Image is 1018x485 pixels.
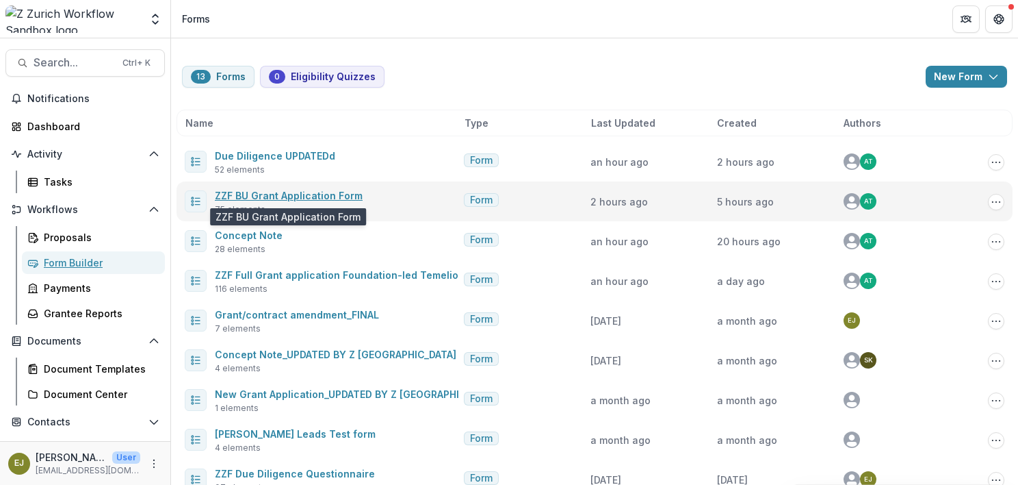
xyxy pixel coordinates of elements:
span: 0 [274,72,280,82]
button: Partners [952,5,980,33]
a: Grant/contract amendment_FINAL [215,309,379,321]
svg: avatar [844,392,860,408]
span: Last Updated [591,116,655,130]
span: a month ago [717,355,777,366]
svg: avatar [844,352,860,369]
span: Form [470,314,493,325]
button: New Form [926,66,1007,88]
span: 1 elements [215,402,259,414]
a: Dashboard [5,115,165,138]
button: Options [988,313,1004,329]
a: [PERSON_NAME] Leads Test form [215,428,376,440]
span: Form [470,473,493,484]
span: a month ago [717,315,777,327]
button: More [146,456,162,472]
a: Concept Note [215,229,283,241]
span: 2 hours ago [590,196,648,208]
button: Options [988,273,1004,290]
div: Tasks [44,175,154,189]
div: Forms [182,12,210,26]
button: Get Help [985,5,1013,33]
span: 13 [196,72,205,82]
div: Ctrl + K [120,55,153,71]
a: Form Builder [22,251,165,274]
div: Anna Test [864,238,873,245]
div: Document Templates [44,362,154,376]
span: 20 hours ago [717,236,781,247]
a: Tasks [22,171,165,193]
span: 2 hours ago [717,156,774,168]
span: 4 elements [215,442,261,454]
div: Anna Test [864,198,873,205]
p: [EMAIL_ADDRESS][DOMAIN_NAME] [36,464,140,477]
div: Grantee Reports [44,306,154,321]
a: Proposals [22,226,165,249]
a: ZZF BU Grant Application Form [215,190,363,201]
button: Options [988,393,1004,409]
svg: avatar [844,273,860,289]
span: Form [470,393,493,405]
span: Form [470,433,493,445]
span: an hour ago [590,236,649,247]
button: Options [988,194,1004,210]
button: Options [988,353,1004,369]
a: Document Templates [22,358,165,380]
a: Grantee Reports [22,302,165,325]
div: Sofyen Khalfaoui [864,357,873,364]
span: 28 elements [215,243,265,256]
p: User [112,451,140,464]
button: Open Activity [5,143,165,165]
a: Document Center [22,383,165,406]
span: Form [470,274,493,286]
span: [DATE] [590,315,621,327]
a: ZZF Due Diligence Questionnaire [215,468,375,480]
svg: avatar [844,153,860,170]
span: Notifications [27,93,159,105]
button: Notifications [5,88,165,110]
span: Workflows [27,204,143,216]
svg: avatar [844,193,860,210]
span: a month ago [717,434,777,446]
div: Form Builder [44,256,154,270]
div: Emelie Jutblad [14,459,24,468]
button: Options [988,234,1004,250]
a: Concept Note_UPDATED BY Z [GEOGRAPHIC_DATA] [215,349,456,360]
svg: avatar [844,432,860,448]
div: Anna Test [864,158,873,165]
button: Open entity switcher [146,5,165,33]
span: Activity [27,149,143,160]
span: Type [465,116,488,130]
span: Contacts [27,416,143,428]
span: 5 hours ago [717,196,774,208]
span: 52 elements [215,164,265,176]
button: Forms [182,66,254,88]
span: Form [470,353,493,365]
div: Payments [44,281,154,295]
div: Proposals [44,230,154,245]
span: 116 elements [215,283,267,295]
span: a month ago [590,434,651,446]
span: an hour ago [590,275,649,287]
button: Open Documents [5,330,165,352]
button: Open Contacts [5,411,165,433]
span: Form [470,234,493,246]
span: 75 elements [215,203,265,216]
button: Options [988,432,1004,449]
img: Z Zurich Workflow Sandbox logo [5,5,140,33]
span: Name [185,116,213,130]
div: Dashboard [27,119,154,134]
span: 7 elements [215,323,261,335]
span: Form [470,155,493,166]
nav: breadcrumb [177,9,216,29]
span: Documents [27,336,143,347]
button: Open Workflows [5,199,165,221]
a: Due Diligence UPDATEDd [215,150,335,162]
div: Document Center [44,387,154,401]
span: a day ago [717,275,765,287]
button: Eligibility Quizzes [260,66,384,88]
button: Search... [5,49,165,77]
a: Payments [22,277,165,299]
p: [PERSON_NAME] [36,450,107,464]
span: Form [470,195,493,206]
div: Anna Test [864,277,873,284]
